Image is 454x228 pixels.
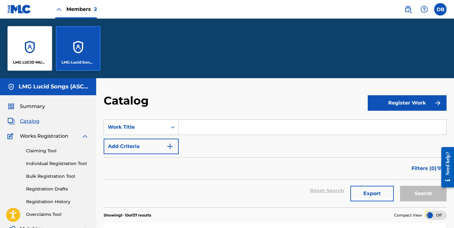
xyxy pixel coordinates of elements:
button: Register Work [368,95,447,111]
h2: Catalog [104,94,152,108]
form: Search Form [104,119,447,207]
a: AccountsLMG LUCID MUSIC [7,26,52,71]
a: SummarySummary [7,103,45,110]
a: CatalogCatalog [7,118,39,125]
img: 9d2ae6d4665cec9f34b9.svg [166,143,174,150]
img: MLC Logo [7,5,31,14]
button: Add Criteria [104,139,179,154]
a: Bulk Registration Tool [26,173,89,180]
a: Public Search [402,3,414,16]
img: search [404,6,412,13]
img: Summary [7,103,15,110]
a: AccountsLMG Lucid Songs (ASCAP) [56,26,101,71]
button: Export [350,186,394,201]
span: Catalog [20,118,39,125]
img: Works Registration [7,132,16,140]
img: Close [55,6,63,13]
div: Help [418,3,430,16]
p: LMG LUCID MUSIC [13,60,47,65]
a: Claiming Tool [26,148,89,154]
a: Individual Registration Tool [26,160,89,167]
a: Overclaims Tool [26,211,89,218]
h5: LMG Lucid Songs (ASCAP) [19,83,89,90]
iframe: Chat Widget [423,198,454,228]
span: Summary [20,103,45,110]
div: Drag [425,204,429,223]
img: Catalog [7,118,15,125]
a: Registration History [26,199,89,205]
img: help [420,6,428,13]
img: f7272a7cc735f4ea7f67.svg [434,99,442,107]
img: Accounts [7,83,15,91]
img: expand [81,132,89,140]
p: LMG Lucid Songs (ASCAP) [61,60,95,65]
span: 2 [94,6,97,12]
div: Work Title [108,123,164,131]
span: Filters ( 0 ) [411,165,437,172]
p: Showing 1 - 10 of 37 results [104,212,151,218]
div: User Menu [434,3,447,16]
span: Members [66,6,97,13]
span: Works Registration [20,132,68,140]
span: Compact View [394,212,422,218]
a: Registration Drafts [26,186,89,192]
button: Filters (0) [408,161,447,176]
iframe: Resource Center [437,142,454,192]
